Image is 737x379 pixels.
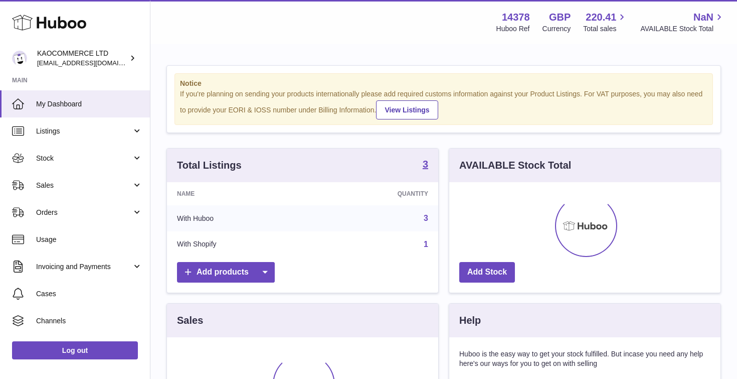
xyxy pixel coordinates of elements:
span: Total sales [583,24,628,34]
h3: Total Listings [177,159,242,172]
div: If you're planning on sending your products internationally please add required customs informati... [180,89,707,119]
strong: Notice [180,79,707,88]
a: 3 [424,214,428,222]
a: 1 [424,240,428,248]
th: Name [167,182,313,205]
strong: 3 [423,159,428,169]
td: With Shopify [167,231,313,258]
span: Usage [36,235,142,244]
a: Add products [177,262,275,283]
h3: AVAILABLE Stock Total [459,159,571,172]
a: 3 [423,159,428,171]
td: With Huboo [167,205,313,231]
a: Add Stock [459,262,515,283]
span: Orders [36,208,132,217]
span: NaN [693,11,713,24]
span: Invoicing and Payments [36,262,132,272]
p: Huboo is the easy way to get your stock fulfilled. But incase you need any help here's our ways f... [459,349,710,368]
a: Log out [12,341,138,359]
span: Cases [36,289,142,299]
span: Channels [36,316,142,326]
a: View Listings [376,100,438,119]
div: Currency [542,24,571,34]
span: 220.41 [586,11,616,24]
span: Sales [36,181,132,190]
span: Stock [36,154,132,163]
h3: Help [459,314,481,327]
div: Huboo Ref [496,24,530,34]
span: Listings [36,127,132,136]
strong: 14378 [502,11,530,24]
img: hello@lunera.co.uk [12,51,27,66]
h3: Sales [177,314,203,327]
a: 220.41 Total sales [583,11,628,34]
th: Quantity [313,182,438,205]
span: My Dashboard [36,99,142,109]
span: AVAILABLE Stock Total [640,24,725,34]
div: KAOCOMMERCE LTD [37,49,127,68]
strong: GBP [549,11,571,24]
a: NaN AVAILABLE Stock Total [640,11,725,34]
span: [EMAIL_ADDRESS][DOMAIN_NAME] [37,59,147,67]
